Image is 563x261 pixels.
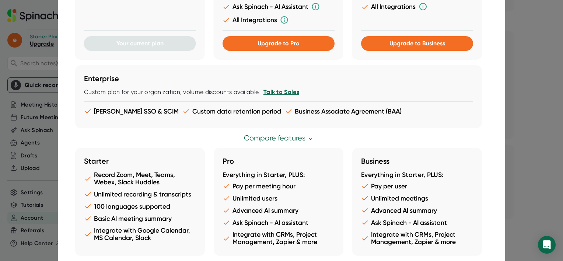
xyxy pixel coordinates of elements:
[84,74,473,83] h3: Enterprise
[223,36,335,51] button: Upgrade to Pro
[223,171,335,179] div: Everything in Starter, PLUS:
[223,219,335,226] li: Ask Spinach - AI assistant
[84,215,196,222] li: Basic AI meeting summary
[223,182,335,190] li: Pay per meeting hour
[244,134,313,142] a: Compare features
[84,88,473,96] div: Custom plan for your organization, volume discounts available.
[361,219,473,226] li: Ask Spinach - AI assistant
[182,107,281,115] li: Custom data retention period
[538,236,556,254] div: Open Intercom Messenger
[361,171,473,179] div: Everything in Starter, PLUS:
[223,157,335,166] h3: Pro
[223,206,335,214] li: Advanced AI summary
[223,194,335,202] li: Unlimited users
[361,194,473,202] li: Unlimited meetings
[361,231,473,246] li: Integrate with CRMs, Project Management, Zapier & more
[361,2,473,11] li: All Integrations
[116,40,164,47] span: Your current plan
[361,157,473,166] h3: Business
[84,190,196,198] li: Unlimited recording & transcripts
[361,206,473,214] li: Advanced AI summary
[84,227,196,241] li: Integrate with Google Calendar, MS Calendar, Slack
[84,171,196,186] li: Record Zoom, Meet, Teams, Webex, Slack Huddles
[84,157,196,166] h3: Starter
[84,107,179,115] li: [PERSON_NAME] SSO & SCIM
[223,2,335,11] li: Ask Spinach - AI Assistant
[361,182,473,190] li: Pay per user
[361,36,473,51] button: Upgrade to Business
[389,40,445,47] span: Upgrade to Business
[223,231,335,246] li: Integrate with CRMs, Project Management, Zapier & more
[84,202,196,210] li: 100 languages supported
[84,36,196,51] button: Your current plan
[263,88,299,95] a: Talk to Sales
[223,15,335,24] li: All Integrations
[258,40,300,47] span: Upgrade to Pro
[285,107,402,115] li: Business Associate Agreement (BAA)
